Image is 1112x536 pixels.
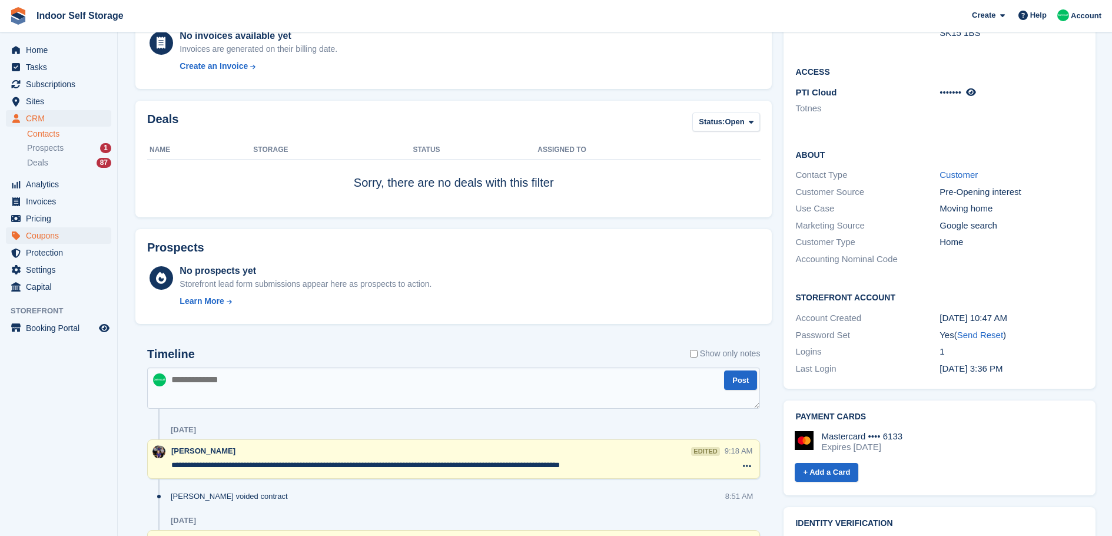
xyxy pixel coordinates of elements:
span: CRM [26,110,97,127]
a: Create an Invoice [180,60,337,72]
div: 1 [940,345,1084,359]
span: Open [725,116,744,128]
a: + Add a Card [795,463,858,482]
a: menu [6,227,111,244]
div: Accounting Nominal Code [795,253,940,266]
div: 87 [97,158,111,168]
div: Invoices are generated on their billing date. [180,43,337,55]
div: Password Set [795,329,940,342]
a: menu [6,110,111,127]
h2: Payment cards [795,412,1084,422]
div: Mastercard •••• 6133 [821,431,902,442]
div: [PERSON_NAME] voided contract [171,491,294,502]
span: Deals [27,157,48,168]
div: Customer Source [795,186,940,199]
div: Yes [940,329,1084,342]
span: Sites [26,93,97,110]
th: Name [147,141,253,160]
div: Use Case [795,202,940,216]
div: No invoices available yet [180,29,337,43]
a: Learn More [180,295,431,307]
div: Google search [940,219,1084,233]
span: Pricing [26,210,97,227]
span: Booking Portal [26,320,97,336]
span: Tasks [26,59,97,75]
img: Sandra Pomeroy [152,445,165,458]
h2: Identity verification [795,519,1084,528]
span: Create [972,9,995,21]
div: [DATE] [171,516,196,525]
div: 1 [100,143,111,153]
img: stora-icon-8386f47178a22dfd0bd8f6a31ec36ba5ce8667c1dd55bd0f319d3a0aa187defe.svg [9,7,27,25]
img: Helen Nicholls [1057,9,1069,21]
label: Show only notes [690,348,761,360]
a: Deals 87 [27,157,111,169]
div: SK15 1BS [940,27,1084,40]
span: Storefront [11,305,117,317]
th: Storage [253,141,413,160]
a: Customer [940,170,978,180]
span: Invoices [26,193,97,210]
button: Status: Open [692,113,760,132]
span: Capital [26,279,97,295]
div: edited [691,447,719,456]
span: Sorry, there are no deals with this filter [354,176,554,189]
div: Contact Type [795,168,940,182]
button: Post [724,370,757,390]
div: Last Login [795,362,940,376]
a: menu [6,93,111,110]
span: Subscriptions [26,76,97,92]
div: Learn More [180,295,224,307]
a: menu [6,244,111,261]
span: [PERSON_NAME] [171,446,235,455]
span: Prospects [27,143,64,154]
a: menu [6,279,111,295]
h2: Access [795,65,1084,77]
div: [DATE] [171,425,196,435]
span: Settings [26,262,97,278]
a: menu [6,176,111,193]
span: Analytics [26,176,97,193]
span: Help [1030,9,1047,21]
div: Storefront lead form submissions appear here as prospects to action. [180,278,431,290]
a: menu [6,59,111,75]
div: Expires [DATE] [821,442,902,452]
h2: About [795,148,1084,160]
div: Account Created [795,312,940,325]
img: Mastercard Logo [795,431,814,450]
span: Account [1071,10,1101,22]
div: Customer Type [795,236,940,249]
div: No prospects yet [180,264,431,278]
h2: Storefront Account [795,291,1084,303]
a: menu [6,210,111,227]
h2: Prospects [147,241,204,254]
div: [DATE] 10:47 AM [940,312,1084,325]
input: Show only notes [690,348,698,360]
a: Prospects 1 [27,142,111,154]
a: menu [6,262,111,278]
span: Home [26,42,97,58]
div: 9:18 AM [725,445,753,456]
div: Moving home [940,202,1084,216]
a: menu [6,42,111,58]
span: ( ) [954,330,1006,340]
span: Status: [699,116,725,128]
div: Home [940,236,1084,249]
div: 8:51 AM [725,491,753,502]
a: menu [6,193,111,210]
a: menu [6,76,111,92]
th: Assigned to [537,141,760,160]
span: PTI Cloud [795,87,837,97]
a: Send Reset [957,330,1003,340]
span: Coupons [26,227,97,244]
a: Indoor Self Storage [32,6,128,25]
img: Helen Nicholls [153,373,166,386]
span: Protection [26,244,97,261]
time: 2025-08-29 14:36:27 UTC [940,363,1003,373]
div: Pre-Opening interest [940,186,1084,199]
a: menu [6,320,111,336]
div: Logins [795,345,940,359]
span: ••••••• [940,87,961,97]
div: Create an Invoice [180,60,248,72]
th: Status [413,141,537,160]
